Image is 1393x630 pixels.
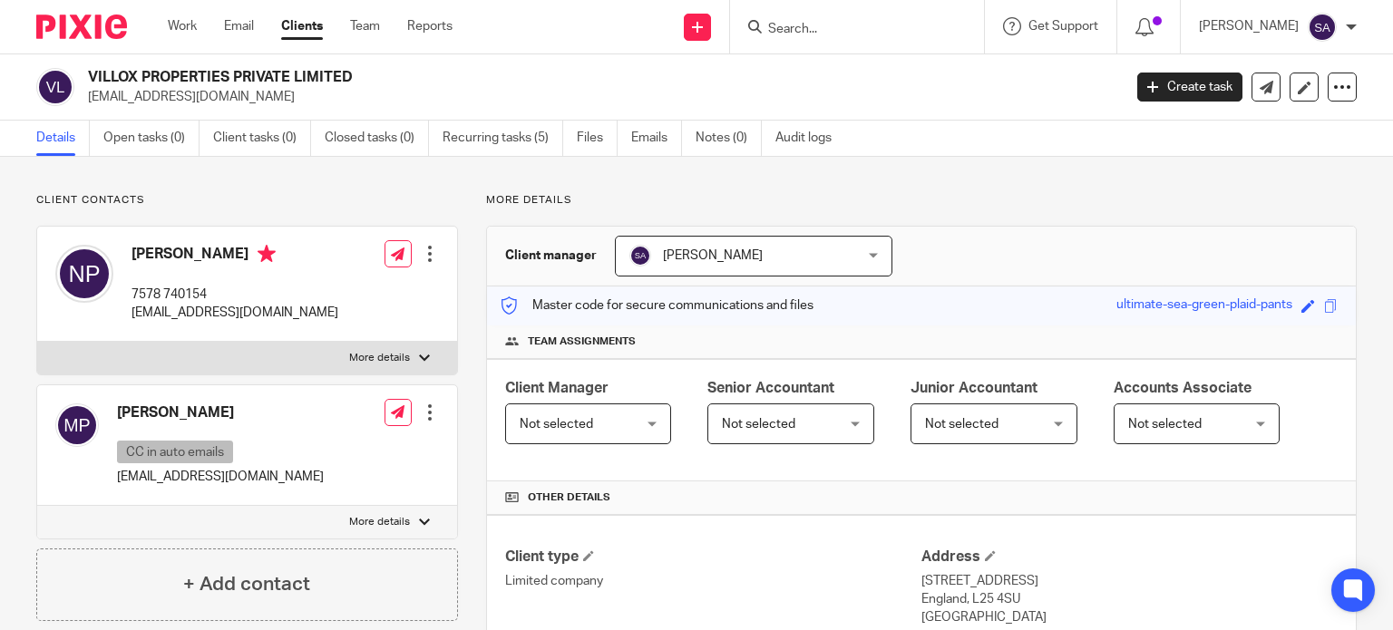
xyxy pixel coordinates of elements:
[520,418,593,431] span: Not selected
[911,381,1037,395] span: Junior Accountant
[1308,13,1337,42] img: svg%3E
[117,441,233,463] p: CC in auto emails
[921,548,1338,567] h4: Address
[577,121,618,156] a: Files
[1199,17,1299,35] p: [PERSON_NAME]
[921,572,1338,590] p: [STREET_ADDRESS]
[631,121,682,156] a: Emails
[1028,20,1098,33] span: Get Support
[132,245,338,267] h4: [PERSON_NAME]
[117,468,324,486] p: [EMAIL_ADDRESS][DOMAIN_NAME]
[36,68,74,106] img: svg%3E
[168,17,197,35] a: Work
[349,351,410,365] p: More details
[407,17,453,35] a: Reports
[528,334,636,349] span: Team assignments
[722,418,795,431] span: Not selected
[663,249,763,262] span: [PERSON_NAME]
[325,121,429,156] a: Closed tasks (0)
[55,403,99,447] img: svg%3E
[36,121,90,156] a: Details
[1128,418,1202,431] span: Not selected
[505,381,609,395] span: Client Manager
[629,245,651,267] img: svg%3E
[925,418,998,431] span: Not selected
[501,296,813,315] p: Master code for secure communications and files
[258,245,276,263] i: Primary
[36,193,458,208] p: Client contacts
[528,490,610,505] span: Other details
[213,121,311,156] a: Client tasks (0)
[1114,381,1252,395] span: Accounts Associate
[132,286,338,304] p: 7578 740154
[486,193,1357,208] p: More details
[88,88,1110,106] p: [EMAIL_ADDRESS][DOMAIN_NAME]
[1137,73,1242,102] a: Create task
[707,381,834,395] span: Senior Accountant
[350,17,380,35] a: Team
[88,68,906,87] h2: VILLOX PROPERTIES PRIVATE LIMITED
[55,245,113,303] img: svg%3E
[443,121,563,156] a: Recurring tasks (5)
[183,570,310,598] h4: + Add contact
[132,304,338,322] p: [EMAIL_ADDRESS][DOMAIN_NAME]
[117,403,324,422] h4: [PERSON_NAME]
[224,17,254,35] a: Email
[505,247,597,265] h3: Client manager
[766,22,930,38] input: Search
[921,608,1338,626] p: [GEOGRAPHIC_DATA]
[505,548,921,567] h4: Client type
[775,121,845,156] a: Audit logs
[36,15,127,39] img: Pixie
[696,121,762,156] a: Notes (0)
[103,121,200,156] a: Open tasks (0)
[921,590,1338,608] p: England, L25 4SU
[1116,296,1292,316] div: ultimate-sea-green-plaid-pants
[505,572,921,590] p: Limited company
[281,17,323,35] a: Clients
[349,515,410,529] p: More details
